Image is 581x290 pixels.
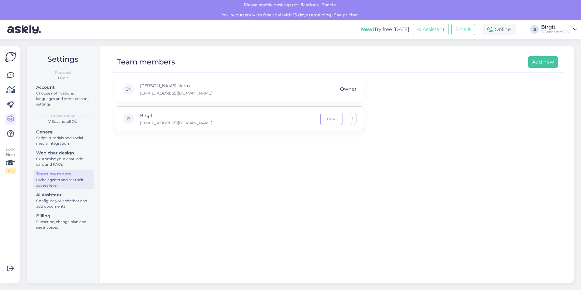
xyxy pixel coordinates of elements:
[413,24,449,35] button: AI Assistant
[36,135,91,146] div: Script, tutorials and social media integration
[36,84,91,91] div: Account
[140,120,212,126] p: [EMAIL_ADDRESS][DOMAIN_NAME]
[36,156,91,167] div: Customise your chat, add calls and FAQs
[5,168,16,174] div: 1 / 3
[36,171,91,177] div: Team members
[122,113,135,125] div: B
[140,82,212,89] p: [PERSON_NAME] Nurm
[541,25,577,34] a: BirgitV Spaahotell OÜ
[32,119,94,124] div: V Spaahotell OÜ
[36,177,91,188] div: Invite agents and set their access level
[33,83,94,108] a: AccountChoose notifications, languages and other personal settings
[117,56,175,68] div: Team members
[332,12,360,18] a: See pricing
[36,192,91,198] div: AI Assistant
[528,56,558,68] button: Add new
[36,198,91,209] div: Configure your chatbot and add documents
[36,219,91,230] div: Subscribe, change plan and see invoices
[361,26,374,32] b: New!
[32,75,94,81] div: Birgit
[33,128,94,147] a: GeneralScript, tutorials and social media integration
[36,213,91,219] div: Billing
[541,25,571,29] div: Birgit
[55,70,71,75] b: Personal
[33,170,94,189] a: Team membersInvite agents and set their access level
[33,149,94,168] a: Web chat designCustomise your chat, add calls and FAQs
[483,24,516,35] div: Online
[340,83,356,95] span: Owner
[51,113,75,119] b: Organization
[33,212,94,231] a: BillingSubscribe, change plan and see invoices
[36,150,91,156] div: Web chat design
[33,191,94,210] a: AI AssistantConfigure your chatbot and add documents
[541,29,571,34] div: V Spaahotell OÜ
[361,26,410,33] div: Try free [DATE]:
[320,2,338,8] span: Enable
[5,51,16,63] img: Askly Logo
[320,113,342,125] button: Leave
[451,24,475,35] button: Emails
[122,83,135,95] div: EN
[140,90,212,96] p: [EMAIL_ADDRESS][DOMAIN_NAME]
[36,129,91,135] div: General
[530,25,539,34] div: B
[36,91,91,107] div: Choose notifications, languages and other personal settings
[5,147,16,174] div: Look Here
[140,112,212,119] p: Birgit
[32,54,94,65] h2: Settings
